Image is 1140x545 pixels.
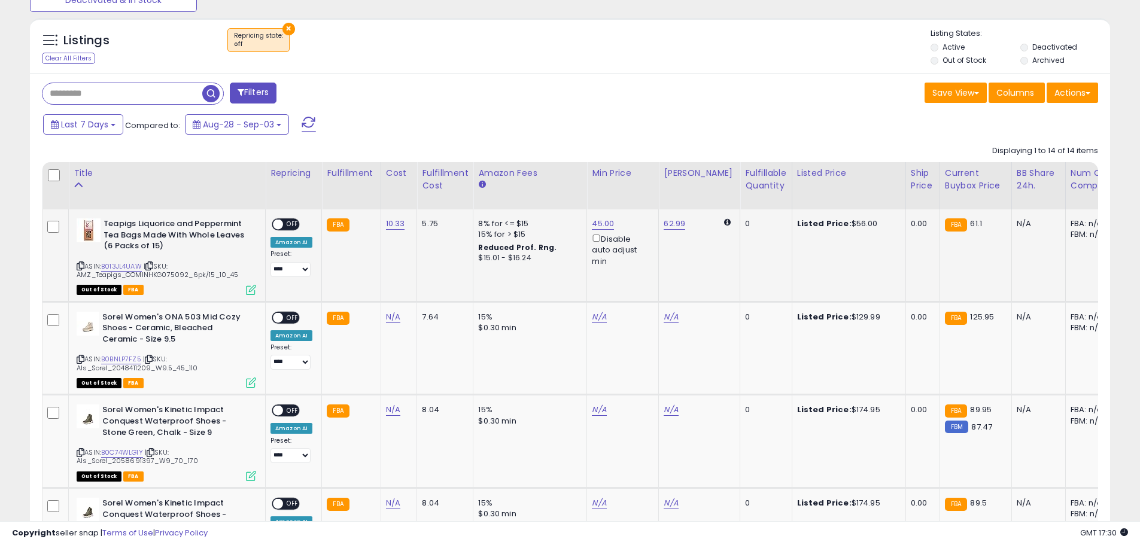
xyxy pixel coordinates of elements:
b: Sorel Women's Kinetic Impact Conquest Waterproof Shoes - Stone Green, Chalk - Size 9 [102,404,248,441]
button: Save View [925,83,987,103]
label: Active [943,42,965,52]
div: Listed Price [797,167,901,179]
span: All listings that are currently out of stock and unavailable for purchase on Amazon [77,285,121,295]
span: Compared to: [125,120,180,131]
div: $0.30 min [478,322,577,333]
span: Repricing state : [234,31,283,49]
small: FBA [945,404,967,418]
span: FBA [123,378,144,388]
div: ASIN: [77,404,256,480]
b: Sorel Women's Kinetic Impact Conquest Waterproof Shoes - Stone Green, Chalk - Size 8.5 [102,498,248,534]
span: OFF [283,406,302,416]
div: [PERSON_NAME] [664,167,735,179]
a: B0BNLP7FZ5 [101,354,141,364]
div: FBM: n/a [1071,416,1110,427]
div: Repricing [270,167,317,179]
b: Listed Price: [797,311,852,322]
div: $15.01 - $16.24 [478,253,577,263]
div: 0 [745,498,782,509]
div: FBA: n/a [1071,218,1110,229]
div: 15% [478,498,577,509]
span: OFF [283,220,302,230]
a: N/A [664,311,678,323]
span: 61.1 [970,218,982,229]
a: 45.00 [592,218,614,230]
a: N/A [592,404,606,416]
span: FBA [123,285,144,295]
b: Sorel Women's ONA 503 Mid Cozy Shoes - Ceramic, Bleached Ceramic - Size 9.5 [102,312,248,348]
div: Fulfillment [327,167,375,179]
small: FBA [327,498,349,511]
span: | SKU: AMZ_Teapigs_COMINHKG075092_6pk/15_10_45 [77,261,239,279]
a: N/A [386,404,400,416]
a: N/A [592,311,606,323]
img: 31QeUiGjnKL._SL40_.jpg [77,404,99,428]
div: Clear All Filters [42,53,95,64]
div: Current Buybox Price [945,167,1007,192]
div: Amazon Fees [478,167,582,179]
div: N/A [1017,312,1056,322]
button: Filters [230,83,276,103]
button: Columns [989,83,1045,103]
b: Listed Price: [797,218,852,229]
a: Privacy Policy [155,527,208,538]
div: FBM: n/a [1071,322,1110,333]
span: Last 7 Days [61,118,108,130]
strong: Copyright [12,527,56,538]
a: N/A [386,311,400,323]
span: OFF [283,499,302,509]
i: Calculated using Dynamic Max Price. [724,218,731,226]
b: Listed Price: [797,404,852,415]
div: Preset: [270,250,312,277]
div: 15% [478,312,577,322]
div: Disable auto adjust min [592,232,649,267]
div: N/A [1017,404,1056,415]
div: Title [74,167,260,179]
a: 62.99 [664,218,685,230]
img: 51Iof-KXztL._SL40_.jpg [77,218,101,242]
button: × [282,23,295,35]
div: $56.00 [797,218,896,229]
div: $129.99 [797,312,896,322]
small: FBA [327,312,349,325]
div: Displaying 1 to 14 of 14 items [992,145,1098,157]
div: Num of Comp. [1071,167,1114,192]
img: 31QeUiGjnKL._SL40_.jpg [77,498,99,522]
div: Preset: [270,343,312,370]
div: Amazon AI [270,237,312,248]
a: 10.33 [386,218,405,230]
div: 15% [478,404,577,415]
div: $174.95 [797,498,896,509]
a: N/A [664,404,678,416]
span: 2025-09-11 17:30 GMT [1080,527,1128,538]
a: N/A [664,497,678,509]
div: 0.00 [911,498,931,509]
span: | SKU: Als_Sorel_2058691397_W9_70_170 [77,447,198,465]
div: seller snap | | [12,528,208,539]
span: All listings that are currently out of stock and unavailable for purchase on Amazon [77,471,121,482]
small: FBA [945,312,967,325]
div: ASIN: [77,218,256,294]
label: Deactivated [1032,42,1077,52]
div: FBM: n/a [1071,229,1110,240]
div: 0.00 [911,404,931,415]
div: $0.30 min [478,509,577,519]
div: 0 [745,312,782,322]
div: 0.00 [911,312,931,322]
div: Ship Price [911,167,935,192]
b: Reduced Prof. Rng. [478,242,557,252]
div: 8% for <= $15 [478,218,577,229]
div: FBA: n/a [1071,404,1110,415]
div: Min Price [592,167,653,179]
span: All listings that are currently out of stock and unavailable for purchase on Amazon [77,378,121,388]
div: BB Share 24h. [1017,167,1060,192]
div: 7.64 [422,312,464,322]
a: N/A [592,497,606,509]
a: N/A [386,497,400,509]
h5: Listings [63,32,110,49]
label: Archived [1032,55,1065,65]
div: 0 [745,404,782,415]
div: N/A [1017,218,1056,229]
div: N/A [1017,498,1056,509]
a: Terms of Use [102,527,153,538]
